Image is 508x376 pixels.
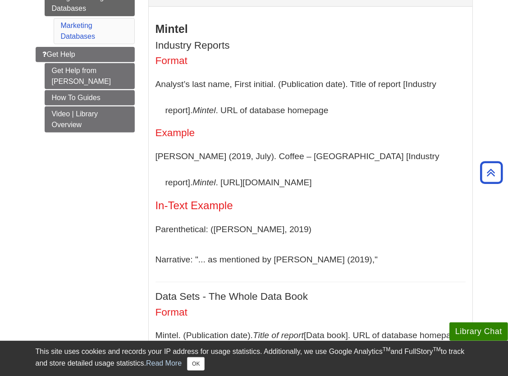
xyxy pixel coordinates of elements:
strong: Mintel [156,23,188,35]
p: Parenthetical: ([PERSON_NAME], 2019) [156,216,466,243]
span: Get Help [43,50,75,58]
h4: Data Sets - The Whole Data Book [156,291,466,303]
p: Mintel. (Publication date). [Data book]. URL of database homepage [156,322,466,348]
a: Video | Library Overview [45,106,135,133]
h4: Example [156,128,466,139]
a: Marketing Databases [61,22,96,40]
sup: TM [383,346,390,353]
button: Library Chat [449,322,508,341]
p: Narrative: "... as mentioned by [PERSON_NAME] (2019)," [156,247,466,273]
i: Mintel [192,105,215,115]
a: How To Guides [45,90,135,105]
h4: Industry Reports [156,40,466,51]
sup: TM [433,346,441,353]
i: Mintel [192,178,215,187]
a: Read More [146,359,182,367]
a: Get Help [36,47,135,62]
h5: In-Text Example [156,200,466,211]
p: Analyst’s last name, First initial. (Publication date). Title of report [Industry report]. . URL ... [156,71,466,123]
p: [PERSON_NAME] (2019, July). Coffee – [GEOGRAPHIC_DATA] [Industry report]. . [URL][DOMAIN_NAME] [156,143,466,195]
a: Back to Top [477,166,506,179]
div: This site uses cookies and records your IP address for usage statistics. Additionally, we use Goo... [36,346,473,371]
em: Title of report [253,330,304,340]
button: Close [187,357,205,371]
h4: Format [156,307,466,318]
h4: Format [156,55,466,67]
a: Get Help from [PERSON_NAME] [45,63,135,89]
